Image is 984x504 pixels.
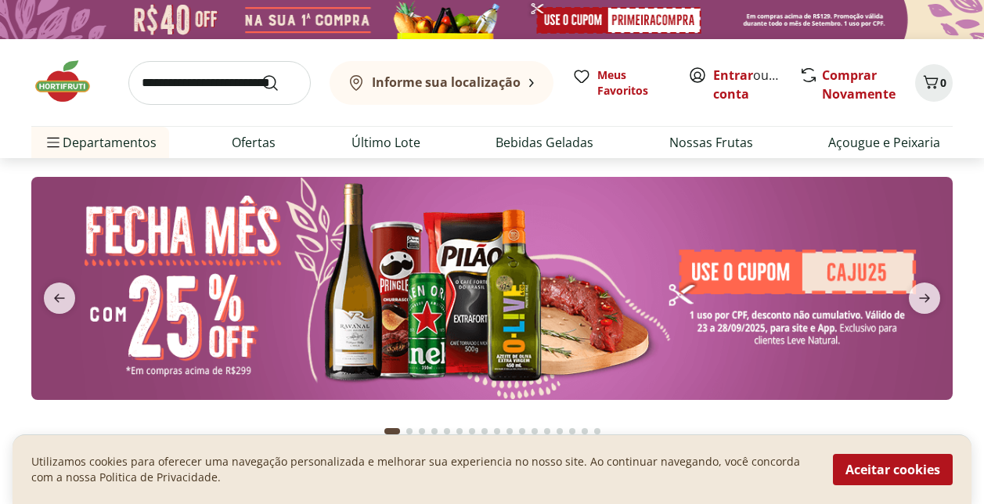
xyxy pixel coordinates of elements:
button: Go to page 10 from fs-carousel [503,412,516,450]
img: banana [31,177,953,400]
button: Go to page 4 from fs-carousel [428,412,441,450]
a: Ofertas [232,133,276,152]
button: Go to page 3 from fs-carousel [416,412,428,450]
button: Carrinho [915,64,953,102]
span: Departamentos [44,124,157,161]
button: Go to page 2 from fs-carousel [403,412,416,450]
a: Nossas Frutas [669,133,753,152]
button: Go to page 13 from fs-carousel [541,412,553,450]
a: Último Lote [351,133,420,152]
button: Go to page 17 from fs-carousel [591,412,604,450]
span: ou [713,66,783,103]
button: Menu [44,124,63,161]
button: next [896,283,953,314]
button: Go to page 15 from fs-carousel [566,412,579,450]
button: Go to page 14 from fs-carousel [553,412,566,450]
span: Meus Favoritos [597,67,669,99]
button: Go to page 12 from fs-carousel [528,412,541,450]
a: Comprar Novamente [822,67,896,103]
button: Aceitar cookies [833,454,953,485]
b: Informe sua localização [372,74,521,91]
p: Utilizamos cookies para oferecer uma navegação personalizada e melhorar sua experiencia no nosso ... [31,454,814,485]
button: Go to page 5 from fs-carousel [441,412,453,450]
input: search [128,61,311,105]
button: Go to page 16 from fs-carousel [579,412,591,450]
a: Açougue e Peixaria [828,133,940,152]
button: Go to page 7 from fs-carousel [466,412,478,450]
button: Go to page 6 from fs-carousel [453,412,466,450]
a: Meus Favoritos [572,67,669,99]
button: Submit Search [261,74,298,92]
button: Go to page 8 from fs-carousel [478,412,491,450]
a: Entrar [713,67,753,84]
a: Criar conta [713,67,799,103]
img: Hortifruti [31,58,110,105]
button: previous [31,283,88,314]
button: Informe sua localização [330,61,553,105]
button: Go to page 9 from fs-carousel [491,412,503,450]
span: 0 [940,75,946,90]
button: Current page from fs-carousel [381,412,403,450]
a: Bebidas Geladas [496,133,593,152]
button: Go to page 11 from fs-carousel [516,412,528,450]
